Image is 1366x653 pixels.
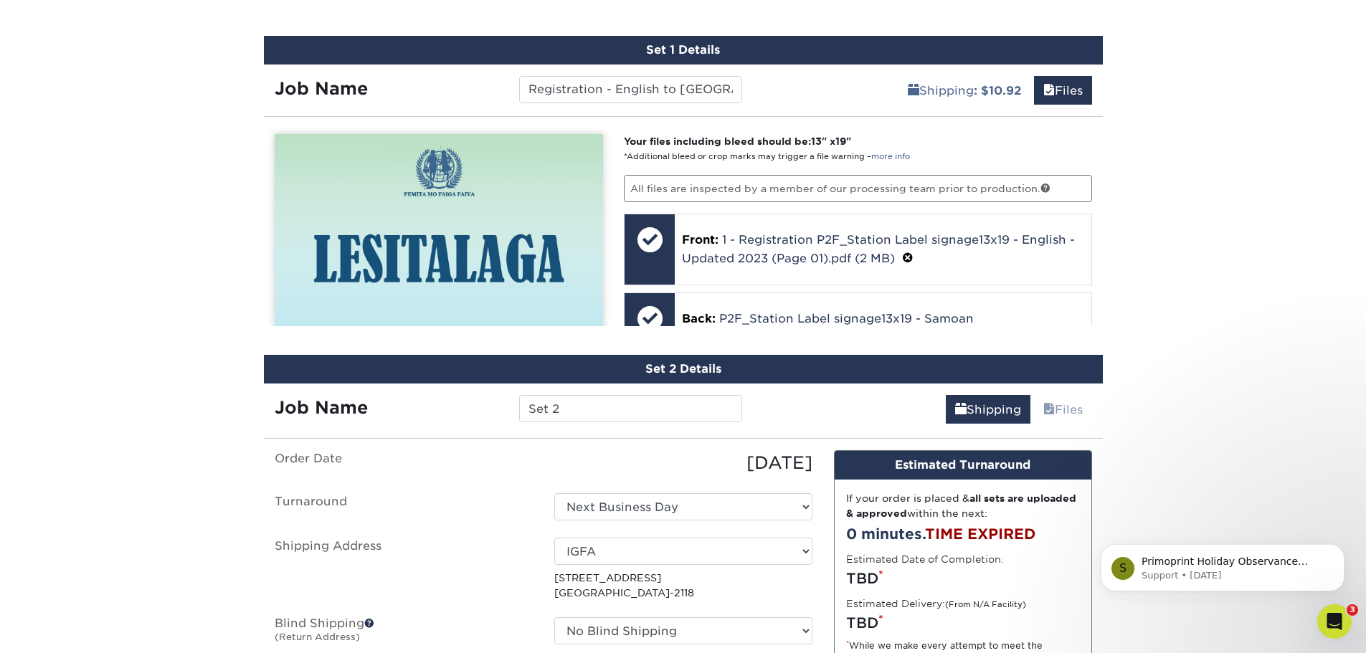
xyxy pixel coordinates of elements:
[68,470,80,481] button: Upload attachment
[945,600,1026,609] small: (From N/A Facility)
[1043,403,1055,416] span: files
[264,538,544,600] label: Shipping Address
[32,331,215,357] b: Please note that files cannot be downloaded via a mobile phone.
[252,6,278,32] div: Close
[871,152,910,161] a: more info
[846,568,1080,589] div: TBD
[846,492,1076,518] strong: all sets are uploaded & approved
[121,18,188,32] p: A few minutes
[624,152,910,161] small: *Additional bleed or crop marks may trigger a file warning –
[846,596,1026,611] label: Estimated Delivery:
[27,120,193,146] b: Past Order Files Will Not Transfer:
[846,523,1080,545] div: 0 minutes.
[544,450,823,476] div: [DATE]
[835,451,1091,480] div: Estimated Turnaround
[1347,604,1358,616] span: 3
[245,464,269,487] button: Send a message…
[23,120,224,204] div: While your order history will remain accessible, artwork files from past orders will not carry ov...
[682,312,716,325] span: Back:
[275,631,360,642] small: (Return Address)
[1034,76,1092,105] a: Files
[275,397,368,418] strong: Job Name
[22,470,34,481] button: Emoji picker
[4,609,122,648] iframe: Google Customer Reviews
[846,552,1004,566] label: Estimated Date of Completion:
[264,493,544,520] label: Turnaround
[275,78,368,99] strong: Job Name
[554,571,812,600] p: [STREET_ADDRESS] [GEOGRAPHIC_DATA]-2118
[1317,604,1352,639] iframe: Intercom live chat
[45,470,57,481] button: Gif picker
[1043,84,1055,97] span: files
[264,36,1103,65] div: Set 1 Details
[264,450,544,476] label: Order Date
[23,415,224,443] div: Customer Service Hours; 9 am-5 pm EST
[811,135,822,147] span: 13
[682,233,1075,265] a: 1 - Registration P2F_Station Label signage13x19 - English - Updated 2023 (Page 01).pdf (2 MB)
[519,76,742,103] input: Enter a job name
[898,76,1030,105] a: Shipping: $10.92
[974,84,1021,97] b: : $10.92
[182,310,186,322] b: .
[682,312,974,344] a: P2F_Station Label signage13x19 - Samoan (Registration).pdf (968 KB)
[955,403,967,416] span: shipping
[1034,395,1092,424] a: Files
[110,7,171,18] h1: Primoprint
[23,211,224,323] div: To ensure a smooth transition, we encourage you to log in to your account and download any files ...
[12,439,275,464] textarea: Message…
[1079,514,1366,614] iframe: Intercom notifications message
[925,525,1035,543] span: TIME EXPIRED
[519,395,742,422] input: Enter a job name
[835,135,846,147] span: 19
[624,175,1092,202] p: All files are inspected by a member of our processing team prior to production.
[23,366,224,408] div: Should you have any questions, please utilize our chat feature. We look forward to serving you!
[224,6,252,33] button: Home
[846,612,1080,634] div: TBD
[846,491,1080,520] div: If your order is placed & within the next:
[264,617,544,650] label: Blind Shipping
[624,135,851,147] strong: Your files including bleed should be: " x "
[682,233,718,247] span: Front:
[264,355,1103,383] div: Set 2 Details
[908,84,919,97] span: shipping
[946,395,1030,424] a: Shipping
